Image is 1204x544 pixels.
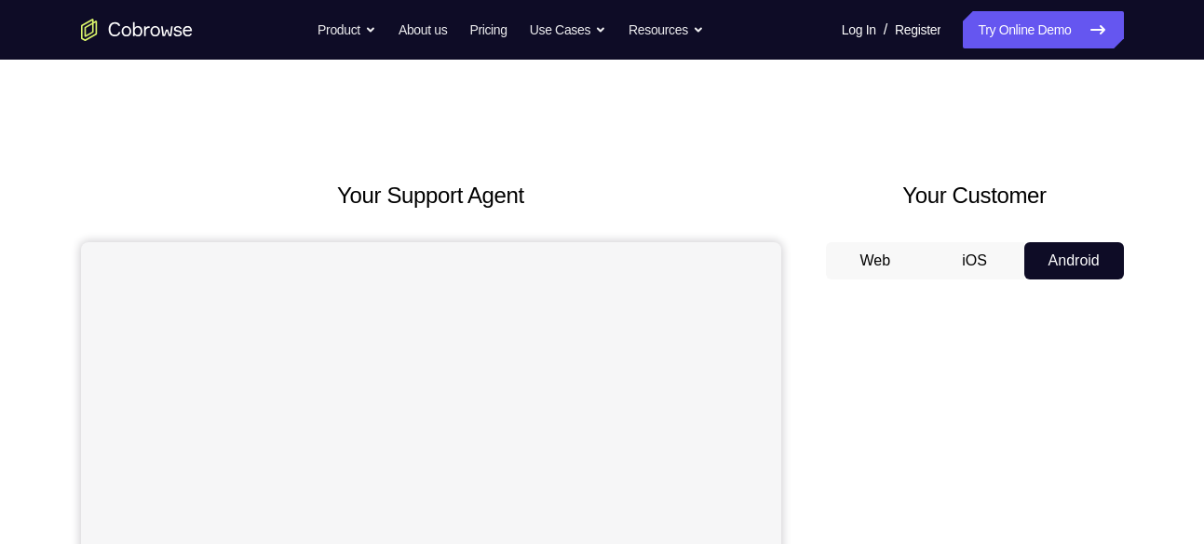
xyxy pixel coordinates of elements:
a: About us [399,11,447,48]
button: iOS [925,242,1024,279]
a: Log In [842,11,876,48]
button: Web [826,242,926,279]
button: Use Cases [530,11,606,48]
span: / [884,19,887,41]
a: Register [895,11,940,48]
button: Product [318,11,376,48]
a: Try Online Demo [963,11,1123,48]
a: Pricing [469,11,507,48]
button: Resources [629,11,704,48]
button: Android [1024,242,1124,279]
a: Go to the home page [81,19,193,41]
h2: Your Support Agent [81,179,781,212]
h2: Your Customer [826,179,1124,212]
